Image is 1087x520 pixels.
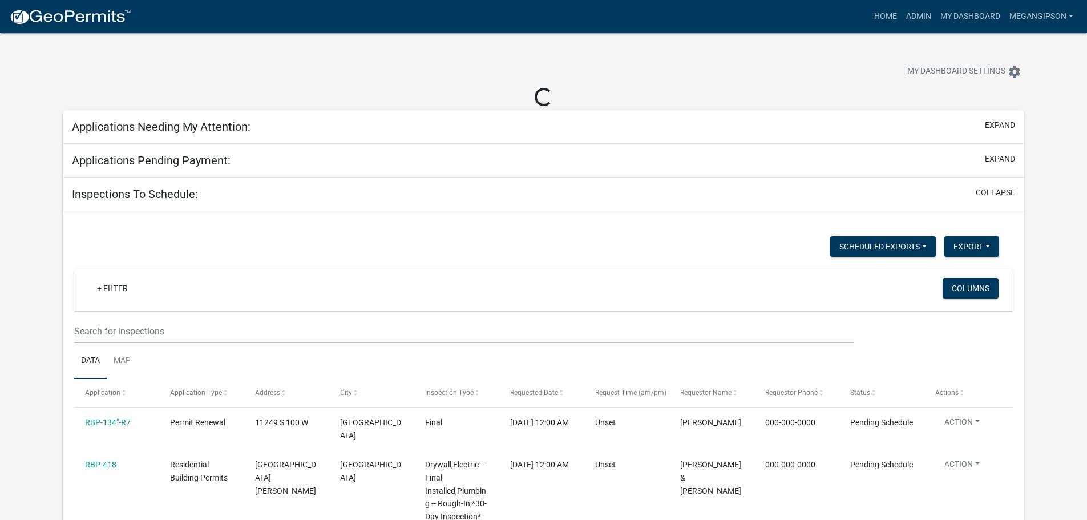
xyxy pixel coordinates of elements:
span: Address [255,389,280,397]
span: Requested Date [510,389,558,397]
span: Pending Schedule [850,460,913,469]
span: Final [425,418,442,427]
datatable-header-cell: Requestor Name [669,379,754,406]
span: Unset [595,460,616,469]
span: Requestor Name [680,389,732,397]
span: 06/17/2025, 12:00 AM [510,418,569,427]
span: Requestor Phone [765,389,818,397]
span: Permit Renewal [170,418,225,427]
i: settings [1008,65,1021,79]
span: City [340,389,352,397]
button: collapse [976,187,1015,199]
button: Action [935,416,989,433]
span: My Dashboard Settings [907,65,1005,79]
span: Application [85,389,120,397]
datatable-header-cell: City [329,379,414,406]
span: Bunker Hill [340,418,401,440]
span: N GLEN COVE Dr [255,460,316,495]
span: 000-000-0000 [765,460,815,469]
span: 11249 S 100 W [255,418,308,427]
datatable-header-cell: Application Type [159,379,244,406]
button: expand [985,119,1015,131]
h5: Applications Pending Payment: [72,154,231,167]
span: Inspection Type [425,389,474,397]
a: RBP-418 [85,460,116,469]
datatable-header-cell: Application [74,379,159,406]
span: Request Time (am/pm) [595,389,666,397]
button: Action [935,458,989,475]
button: Columns [943,278,999,299]
span: Status [850,389,870,397]
button: My Dashboard Settingssettings [898,61,1031,83]
a: Admin [902,6,936,27]
datatable-header-cell: Inspection Type [414,379,499,406]
a: Map [107,343,138,380]
datatable-header-cell: Status [839,379,924,406]
span: Residential Building Permits [170,460,228,482]
a: RBP-134"-R7 [85,418,131,427]
datatable-header-cell: Requestor Phone [754,379,839,406]
datatable-header-cell: Actions [924,379,1009,406]
span: 000-000-0000 [765,418,815,427]
button: Scheduled Exports [830,236,936,257]
a: Home [870,6,902,27]
span: Pending Schedule [850,418,913,427]
datatable-header-cell: Requested Date [499,379,584,406]
span: 08/28/2025, 12:00 AM [510,460,569,469]
datatable-header-cell: Address [244,379,329,406]
button: Export [944,236,999,257]
h5: Inspections To Schedule: [72,187,198,201]
span: PERU [340,460,401,482]
span: Application Type [170,389,222,397]
a: Data [74,343,107,380]
span: Actions [935,389,959,397]
span: Unset [595,418,616,427]
span: Corey [680,418,741,427]
button: expand [985,153,1015,165]
a: My Dashboard [936,6,1005,27]
input: Search for inspections [74,320,853,343]
datatable-header-cell: Request Time (am/pm) [584,379,669,406]
a: + Filter [88,278,137,299]
a: megangipson [1005,6,1078,27]
h5: Applications Needing My Attention: [72,120,250,134]
span: Matt & Nancy Miller [680,460,741,495]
